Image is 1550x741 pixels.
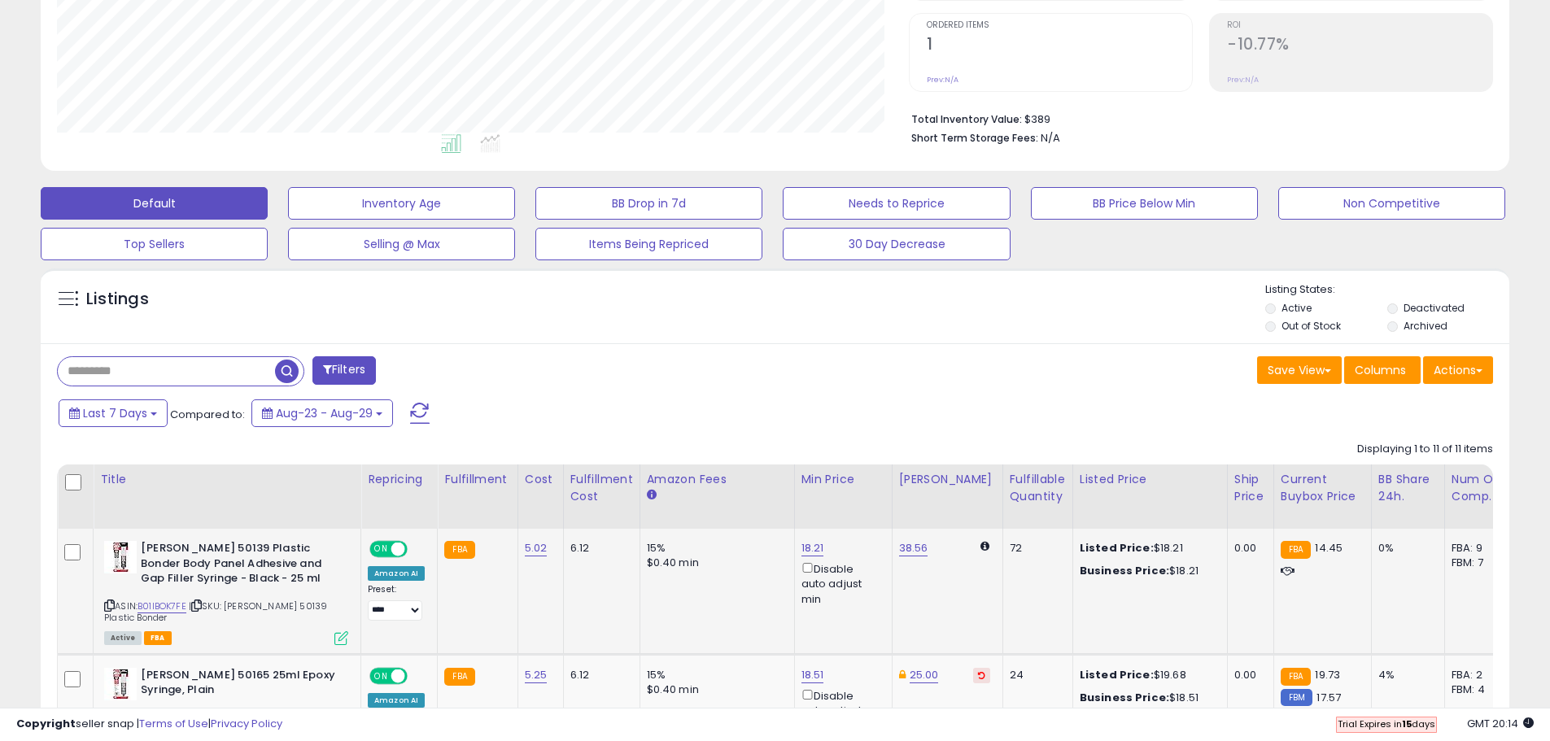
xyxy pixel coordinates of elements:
[1316,690,1341,705] span: 17.57
[312,356,376,385] button: Filters
[371,543,391,556] span: ON
[1378,668,1432,682] div: 4%
[1467,716,1534,731] span: 2025-09-6 20:14 GMT
[647,541,782,556] div: 15%
[1452,541,1505,556] div: FBA: 9
[1315,667,1340,682] span: 19.73
[288,187,515,220] button: Inventory Age
[1355,362,1406,378] span: Columns
[1080,667,1154,682] b: Listed Price:
[1344,356,1421,384] button: Columns
[211,716,282,731] a: Privacy Policy
[16,717,282,732] div: seller snap | |
[783,228,1010,260] button: 30 Day Decrease
[104,599,327,624] span: | SKU: [PERSON_NAME] 50139 Plastic Bonder
[251,399,393,427] button: Aug-23 - Aug-29
[783,187,1010,220] button: Needs to Reprice
[1404,319,1447,333] label: Archived
[535,187,762,220] button: BB Drop in 7d
[139,716,208,731] a: Terms of Use
[1041,130,1060,146] span: N/A
[104,668,137,700] img: 41qKc+USaYL._SL40_.jpg
[1423,356,1493,384] button: Actions
[1265,282,1509,298] p: Listing States:
[405,543,431,556] span: OFF
[910,667,939,683] a: 25.00
[1338,717,1435,730] span: Trial Expires in days
[647,682,782,697] div: $0.40 min
[405,669,431,682] span: OFF
[801,540,824,556] a: 18.21
[1080,540,1154,556] b: Listed Price:
[368,566,425,581] div: Amazon AI
[1257,356,1342,384] button: Save View
[1234,541,1261,556] div: 0.00
[1281,471,1364,505] div: Current Buybox Price
[1281,541,1311,559] small: FBA
[41,187,268,220] button: Default
[276,405,373,421] span: Aug-23 - Aug-29
[170,407,245,422] span: Compared to:
[1452,471,1511,505] div: Num of Comp.
[1080,564,1215,578] div: $18.21
[1234,668,1261,682] div: 0.00
[288,228,515,260] button: Selling @ Max
[535,228,762,260] button: Items Being Repriced
[1080,690,1169,705] b: Business Price:
[1315,540,1343,556] span: 14.45
[647,471,788,488] div: Amazon Fees
[525,471,557,488] div: Cost
[1404,301,1465,315] label: Deactivated
[927,35,1192,57] h2: 1
[927,21,1192,30] span: Ordered Items
[1378,541,1432,556] div: 0%
[100,471,354,488] div: Title
[1378,471,1438,505] div: BB Share 24h.
[104,541,348,643] div: ASIN:
[1010,471,1066,505] div: Fulfillable Quantity
[570,541,627,556] div: 6.12
[1281,668,1311,686] small: FBA
[1227,75,1259,85] small: Prev: N/A
[16,716,76,731] strong: Copyright
[525,540,548,556] a: 5.02
[899,471,996,488] div: [PERSON_NAME]
[911,108,1481,128] li: $389
[1281,319,1341,333] label: Out of Stock
[1080,541,1215,556] div: $18.21
[1227,35,1492,57] h2: -10.77%
[801,667,824,683] a: 18.51
[1452,682,1505,697] div: FBM: 4
[1452,556,1505,570] div: FBM: 7
[1010,541,1060,556] div: 72
[899,540,928,556] a: 38.56
[1010,668,1060,682] div: 24
[570,668,627,682] div: 6.12
[41,228,268,260] button: Top Sellers
[104,631,142,645] span: All listings currently available for purchase on Amazon
[144,631,172,645] span: FBA
[1080,563,1169,578] b: Business Price:
[444,471,510,488] div: Fulfillment
[1234,471,1267,505] div: Ship Price
[911,112,1022,126] b: Total Inventory Value:
[86,288,149,311] h5: Listings
[927,75,958,85] small: Prev: N/A
[59,399,168,427] button: Last 7 Days
[1278,187,1505,220] button: Non Competitive
[444,668,474,686] small: FBA
[1080,668,1215,682] div: $19.68
[371,669,391,682] span: ON
[1227,21,1492,30] span: ROI
[801,471,885,488] div: Min Price
[444,541,474,559] small: FBA
[801,687,880,734] div: Disable auto adjust min
[368,584,425,621] div: Preset:
[1281,689,1312,706] small: FBM
[1281,301,1312,315] label: Active
[647,556,782,570] div: $0.40 min
[83,405,147,421] span: Last 7 Days
[141,541,338,591] b: [PERSON_NAME] 50139 Plastic Bonder Body Panel Adhesive and Gap Filler Syringe - Black - 25 ml
[104,541,137,573] img: 41xSKHmJgXL._SL40_.jpg
[138,599,186,613] a: B01IBOK7FE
